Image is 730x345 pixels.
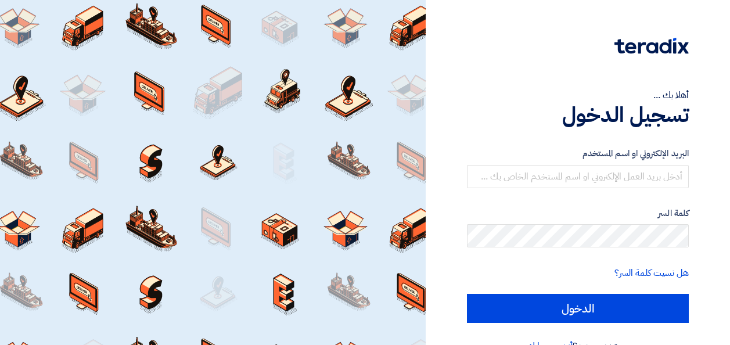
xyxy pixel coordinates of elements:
div: أهلا بك ... [467,88,689,102]
img: Teradix logo [614,38,689,54]
input: أدخل بريد العمل الإلكتروني او اسم المستخدم الخاص بك ... [467,165,689,188]
a: هل نسيت كلمة السر؟ [614,266,689,280]
label: كلمة السر [467,207,689,220]
h1: تسجيل الدخول [467,102,689,128]
input: الدخول [467,294,689,323]
label: البريد الإلكتروني او اسم المستخدم [467,147,689,160]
